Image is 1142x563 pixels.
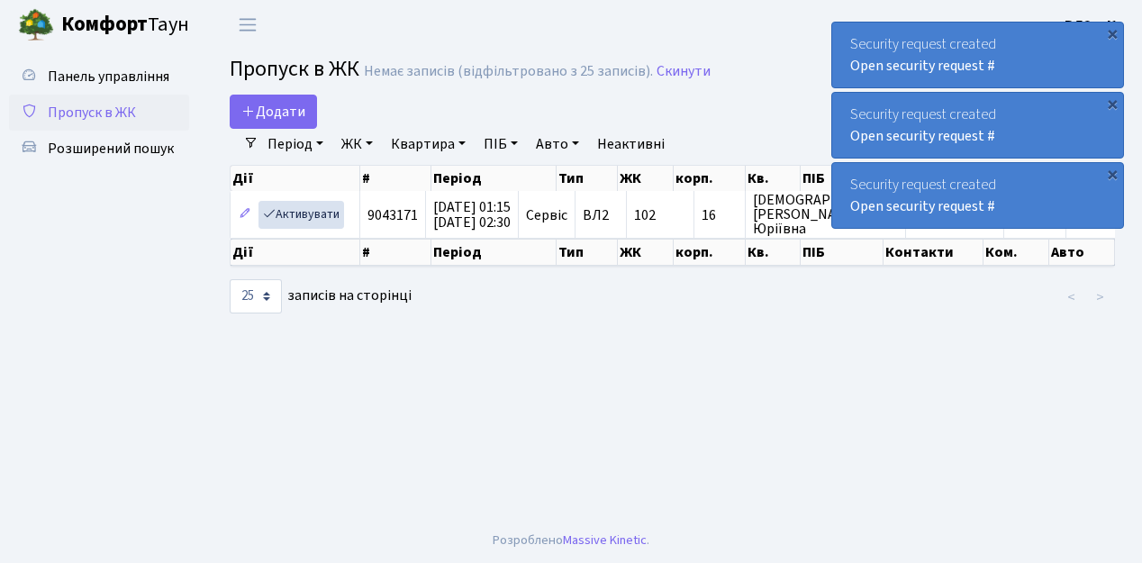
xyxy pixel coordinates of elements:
span: [DATE] 01:15 [DATE] 02:30 [433,197,511,232]
div: × [1103,95,1121,113]
th: # [360,239,431,266]
a: Неактивні [590,129,672,159]
a: Massive Kinetic [563,531,647,549]
span: 102 [634,205,656,225]
div: Security request created [832,163,1123,228]
th: ПІБ [801,239,884,266]
a: ВЛ2 -. К. [1065,14,1120,36]
th: Дії [231,239,360,266]
th: Період [431,239,557,266]
th: корп. [674,166,746,191]
a: Розширений пошук [9,131,189,167]
label: записів на сторінці [230,279,412,313]
th: ПІБ [801,166,884,191]
th: корп. [674,239,746,266]
th: Контакти [884,239,984,266]
b: ВЛ2 -. К. [1065,15,1120,35]
div: Security request created [832,93,1123,158]
div: × [1103,165,1121,183]
a: ПІБ [476,129,525,159]
a: Пропуск в ЖК [9,95,189,131]
th: Кв. [746,239,801,266]
th: Тип [557,166,618,191]
a: Авто [529,129,586,159]
button: Переключити навігацію [225,10,270,40]
a: Open security request # [850,56,995,76]
span: 9043171 [367,205,418,225]
th: Ком. [983,239,1049,266]
th: Тип [557,239,618,266]
img: logo.png [18,7,54,43]
span: Додати [241,102,305,122]
th: Дії [231,166,360,191]
a: Період [260,129,331,159]
th: Кв. [746,166,801,191]
div: Немає записів (відфільтровано з 25 записів). [364,63,653,80]
a: Квартира [384,129,473,159]
select: записів на сторінці [230,279,282,313]
a: Панель управління [9,59,189,95]
span: Розширений пошук [48,139,174,159]
span: Пропуск в ЖК [48,103,136,123]
a: Активувати [258,201,344,229]
div: × [1103,24,1121,42]
span: [DEMOGRAPHIC_DATA] [PERSON_NAME] Юріївна [753,193,898,236]
a: Скинути [657,63,711,80]
div: Розроблено . [493,531,649,550]
span: 16 [702,208,738,222]
th: ЖК [618,239,674,266]
th: Авто [1049,239,1115,266]
span: Пропуск в ЖК [230,53,359,85]
div: Security request created [832,23,1123,87]
span: Таун [61,10,189,41]
span: ВЛ2 [583,208,619,222]
a: ЖК [334,129,380,159]
b: Комфорт [61,10,148,39]
a: Додати [230,95,317,129]
a: Open security request # [850,196,995,216]
a: Open security request # [850,126,995,146]
span: Панель управління [48,67,169,86]
th: Період [431,166,557,191]
th: # [360,166,431,191]
th: ЖК [618,166,674,191]
span: Сервіс [526,208,567,222]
